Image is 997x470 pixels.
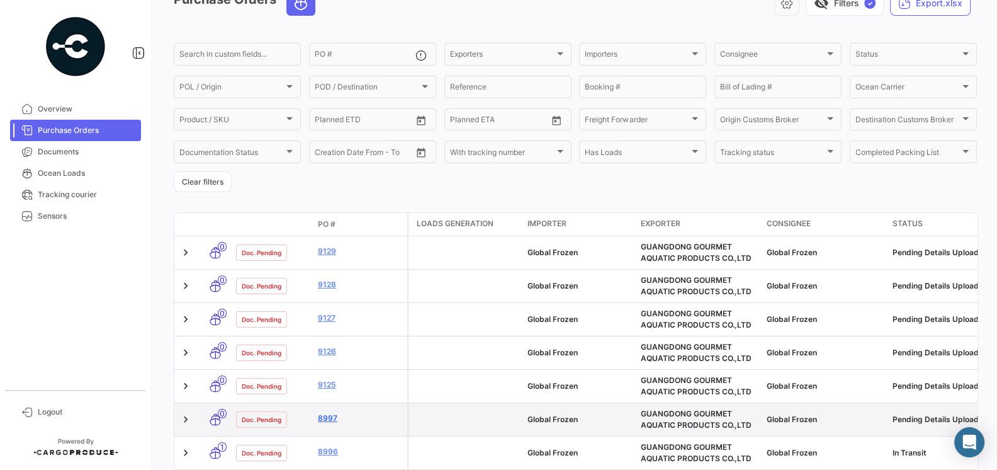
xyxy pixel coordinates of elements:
button: Clear filters [174,171,232,192]
span: Tracking status [720,149,825,158]
a: Expand/Collapse Row [179,280,192,292]
a: 9125 [318,379,402,391]
datatable-header-cell: Doc. Status [231,219,313,229]
span: Product / SKU [179,117,284,126]
span: Ocean Carrier [855,84,960,93]
a: Purchase Orders [10,120,141,141]
a: 9128 [318,279,402,290]
span: 0 [218,409,227,418]
input: To [341,117,387,126]
input: To [341,149,387,158]
button: Open calendar [547,111,566,130]
span: Global Frozen [767,248,817,257]
span: Global Frozen [527,381,578,391]
span: Origin Customs Broker [720,117,825,126]
span: Global Frozen [767,415,817,424]
a: Expand/Collapse Row [179,413,192,426]
span: Tracking courier [38,189,136,200]
span: Loads generation [417,218,493,229]
input: From [315,149,332,158]
span: Doc. Pending [242,248,281,258]
span: Documentation Status [179,149,284,158]
button: Open calendar [412,143,431,162]
span: Doc. Pending [242,314,281,324]
span: Doc. Pending [242,448,281,458]
span: Purchase Orders [38,125,136,136]
span: PO # [318,219,335,230]
datatable-header-cell: PO # [313,214,407,235]
span: With tracking number [450,149,555,158]
button: Open calendar [412,111,431,130]
input: From [450,117,468,126]
span: GUANGDONG GOURMET AQUATIC PRODUCTS CO.,LTD [641,309,752,330]
span: Has Loads [585,149,689,158]
span: 0 [218,242,227,251]
span: GUANGDONG GOURMET AQUATIC PRODUCTS CO.,LTD [641,342,752,363]
a: Tracking courier [10,184,141,205]
span: Status [855,52,960,60]
datatable-header-cell: Importer [522,213,636,236]
span: Ocean Loads [38,168,136,179]
a: 8997 [318,413,402,424]
span: GUANGDONG GOURMET AQUATIC PRODUCTS CO.,LTD [641,242,752,263]
span: Doc. Pending [242,281,281,291]
span: GUANGDONG GOURMET AQUATIC PRODUCTS CO.,LTD [641,375,752,396]
a: Documents [10,141,141,163]
span: Importer [527,218,566,229]
span: Doc. Pending [242,415,281,425]
datatable-header-cell: Loads generation [409,213,522,236]
span: 1 [218,442,227,452]
span: POD / Destination [315,84,419,93]
a: Sensors [10,205,141,227]
a: 8996 [318,446,402,457]
span: Global Frozen [767,448,817,457]
a: Expand/Collapse Row [179,447,192,459]
span: Doc. Pending [242,348,281,358]
span: Overview [38,103,136,115]
input: To [476,117,522,126]
span: GUANGDONG GOURMET AQUATIC PRODUCTS CO.,LTD [641,442,752,463]
span: Global Frozen [527,348,578,357]
span: Global Frozen [767,314,817,324]
span: Doc. Pending [242,381,281,391]
div: Abrir Intercom Messenger [954,427,984,457]
a: Expand/Collapse Row [179,246,192,259]
a: 9127 [318,312,402,324]
span: Global Frozen [527,415,578,424]
span: GUANGDONG GOURMET AQUATIC PRODUCTS CO.,LTD [641,275,752,296]
span: Global Frozen [527,448,578,457]
a: 9126 [318,346,402,357]
input: From [315,117,332,126]
span: Importers [585,52,689,60]
span: Documents [38,146,136,158]
span: Global Frozen [527,248,578,257]
span: Status [893,218,923,229]
span: Freight Forwarder [585,117,689,126]
span: Exporters [450,52,555,60]
span: 0 [218,309,227,318]
span: 0 [218,275,227,285]
span: Sensors [38,210,136,222]
a: Overview [10,98,141,120]
img: powered-by.png [44,15,107,78]
span: 0 [218,342,227,352]
span: Logout [38,406,136,418]
span: POL / Origin [179,84,284,93]
span: Global Frozen [767,381,817,391]
a: Expand/Collapse Row [179,347,192,359]
span: Consignee [767,218,811,229]
span: Exporter [641,218,680,229]
span: Destination Customs Broker [855,117,960,126]
span: GUANGDONG GOURMET AQUATIC PRODUCTS CO.,LTD [641,409,752,430]
span: Global Frozen [767,281,817,290]
datatable-header-cell: Exporter [636,213,762,236]
span: Global Frozen [527,281,578,290]
span: Global Frozen [767,348,817,357]
a: Ocean Loads [10,163,141,184]
span: Consignee [720,52,825,60]
a: Expand/Collapse Row [179,380,192,393]
span: Global Frozen [527,314,578,324]
span: 0 [218,375,227,385]
datatable-header-cell: Transport mode [200,219,231,229]
datatable-header-cell: Consignee [762,213,887,236]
